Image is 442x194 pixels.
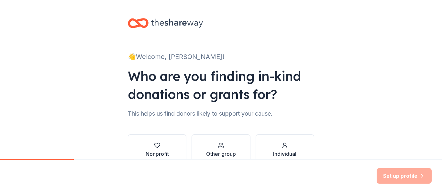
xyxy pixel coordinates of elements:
button: Other group [192,134,250,165]
div: Other group [206,150,236,158]
div: 👋 Welcome, [PERSON_NAME]! [128,51,314,62]
button: Individual [256,134,314,165]
div: This helps us find donors likely to support your cause. [128,108,314,119]
div: Nonprofit [146,150,169,158]
button: Nonprofit [128,134,186,165]
div: Individual [273,150,296,158]
div: Who are you finding in-kind donations or grants for? [128,67,314,103]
